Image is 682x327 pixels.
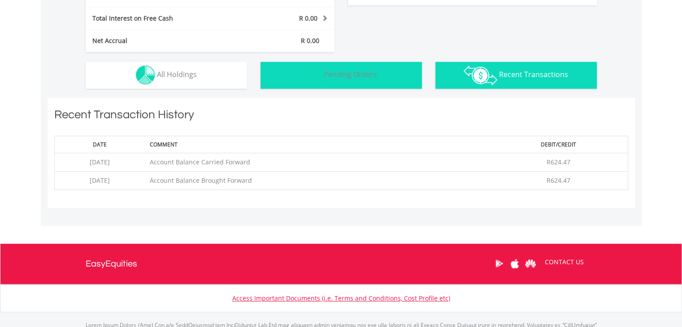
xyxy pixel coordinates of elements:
th: Comment [145,136,490,153]
span: R624.47 [547,176,570,185]
span: Recent Transactions [499,69,568,79]
span: All Holdings [157,69,197,79]
button: All Holdings [86,62,247,89]
h1: Recent Transaction History [54,107,628,127]
div: Total Interest on Free Cash [86,14,231,23]
a: Access Important Documents (i.e. Terms and Conditions, Cost Profile etc) [232,294,450,302]
a: EasyEquities [86,244,137,284]
a: Huawei [523,250,539,277]
td: Account Balance Brought Forward [145,172,490,190]
th: Date [54,136,145,153]
img: holdings-wht.png [136,65,155,85]
th: Debit/Credit [490,136,628,153]
td: [DATE] [54,153,145,172]
span: R624.47 [547,158,570,166]
td: [DATE] [54,172,145,190]
div: Net Accrual [86,36,231,45]
td: Account Balance Carried Forward [145,153,490,172]
a: CONTACT US [539,250,590,275]
span: R 0.00 [299,14,317,22]
a: Google Play [491,250,507,277]
button: Recent Transactions [435,62,597,89]
span: Pending Orders [324,69,377,79]
img: transactions-zar-wht.png [464,65,497,85]
button: Pending Orders [261,62,422,89]
a: Apple [507,250,523,277]
span: R 0.00 [301,36,319,45]
img: pending_instructions-wht.png [305,65,322,85]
